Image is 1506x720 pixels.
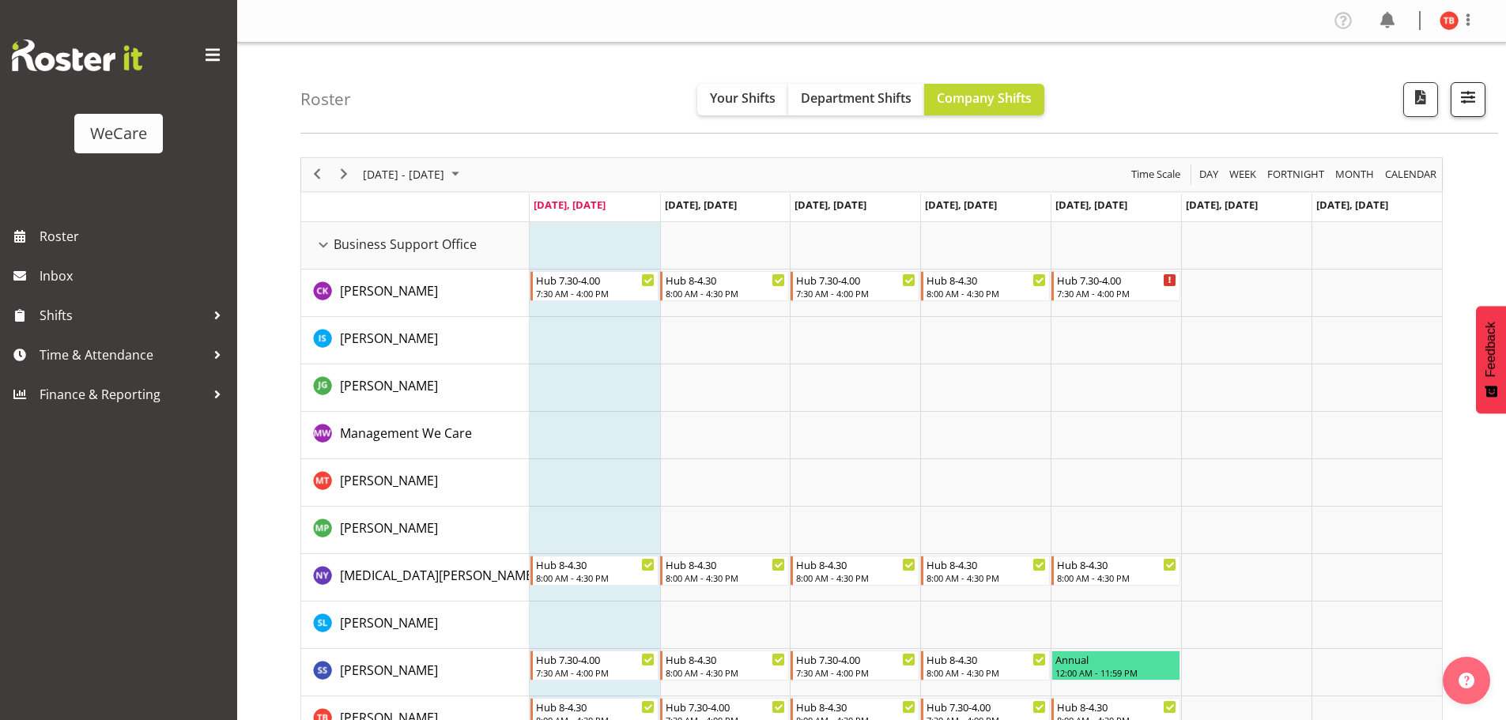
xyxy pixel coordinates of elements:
[666,651,785,667] div: Hub 8-4.30
[921,271,1050,301] div: Chloe Kim"s event - Hub 8-4.30 Begin From Thursday, October 9, 2025 at 8:00:00 AM GMT+13:00 Ends ...
[1057,571,1176,584] div: 8:00 AM - 4:30 PM
[536,287,655,300] div: 7:30 AM - 4:00 PM
[340,424,472,442] span: Management We Care
[301,459,530,507] td: Michelle Thomas resource
[710,89,776,107] span: Your Shifts
[536,699,655,714] div: Hub 8-4.30
[1130,164,1182,184] span: Time Scale
[924,84,1044,115] button: Company Shifts
[1055,651,1176,667] div: Annual
[40,224,229,248] span: Roster
[1476,306,1506,413] button: Feedback - Show survey
[360,164,466,184] button: October 2025
[666,571,785,584] div: 8:00 AM - 4:30 PM
[301,364,530,412] td: Janine Grundler resource
[796,556,915,572] div: Hub 8-4.30
[330,158,357,191] div: next period
[334,235,477,254] span: Business Support Office
[301,554,530,601] td: Nikita Yates resource
[796,666,915,679] div: 7:30 AM - 4:00 PM
[340,472,438,489] span: [PERSON_NAME]
[788,84,924,115] button: Department Shifts
[660,556,789,586] div: Nikita Yates"s event - Hub 8-4.30 Begin From Tuesday, October 7, 2025 at 8:00:00 AM GMT+13:00 End...
[340,282,438,300] span: [PERSON_NAME]
[927,272,1046,288] div: Hub 8-4.30
[1051,650,1180,680] div: Savita Savita"s event - Annual Begin From Friday, October 10, 2025 at 12:00:00 AM GMT+13:00 Ends ...
[1227,164,1259,184] button: Timeline Week
[334,164,355,184] button: Next
[301,222,530,270] td: Business Support Office resource
[301,270,530,317] td: Chloe Kim resource
[1057,287,1176,300] div: 7:30 AM - 4:00 PM
[1403,82,1438,117] button: Download a PDF of the roster according to the set date range.
[357,158,469,191] div: October 06 - 12, 2025
[340,329,438,348] a: [PERSON_NAME]
[927,571,1046,584] div: 8:00 AM - 4:30 PM
[1129,164,1183,184] button: Time Scale
[536,556,655,572] div: Hub 8-4.30
[791,650,919,680] div: Savita Savita"s event - Hub 7.30-4.00 Begin From Wednesday, October 8, 2025 at 7:30:00 AM GMT+13:...
[666,272,785,288] div: Hub 8-4.30
[340,424,472,443] a: Management We Care
[534,198,606,212] span: [DATE], [DATE]
[937,89,1032,107] span: Company Shifts
[1186,198,1258,212] span: [DATE], [DATE]
[697,84,788,115] button: Your Shifts
[1197,164,1221,184] button: Timeline Day
[300,90,351,108] h4: Roster
[1334,164,1376,184] span: Month
[1055,198,1127,212] span: [DATE], [DATE]
[1316,198,1388,212] span: [DATE], [DATE]
[796,699,915,714] div: Hub 8-4.30
[1051,271,1180,301] div: Chloe Kim"s event - Hub 7.30-4.00 Begin From Friday, October 10, 2025 at 7:30:00 AM GMT+13:00 End...
[1228,164,1258,184] span: Week
[1265,164,1327,184] button: Fortnight
[340,471,438,490] a: [PERSON_NAME]
[301,317,530,364] td: Isabel Simcox resource
[796,272,915,288] div: Hub 7.30-4.00
[361,164,446,184] span: [DATE] - [DATE]
[530,556,659,586] div: Nikita Yates"s event - Hub 8-4.30 Begin From Monday, October 6, 2025 at 8:00:00 AM GMT+13:00 Ends...
[660,650,789,680] div: Savita Savita"s event - Hub 8-4.30 Begin From Tuesday, October 7, 2025 at 8:00:00 AM GMT+13:00 En...
[796,571,915,584] div: 8:00 AM - 4:30 PM
[796,287,915,300] div: 7:30 AM - 4:00 PM
[666,556,785,572] div: Hub 8-4.30
[1451,82,1485,117] button: Filter Shifts
[340,661,438,680] a: [PERSON_NAME]
[1383,164,1438,184] span: calendar
[340,614,438,631] span: [PERSON_NAME]
[921,650,1050,680] div: Savita Savita"s event - Hub 8-4.30 Begin From Thursday, October 9, 2025 at 8:00:00 AM GMT+13:00 E...
[340,330,438,347] span: [PERSON_NAME]
[666,699,785,714] div: Hub 7.30-4.00
[12,40,142,71] img: Rosterit website logo
[1057,272,1176,288] div: Hub 7.30-4.00
[927,556,1046,572] div: Hub 8-4.30
[536,571,655,584] div: 8:00 AM - 4:30 PM
[307,164,328,184] button: Previous
[304,158,330,191] div: previous period
[340,281,438,300] a: [PERSON_NAME]
[340,613,438,632] a: [PERSON_NAME]
[1057,556,1176,572] div: Hub 8-4.30
[340,376,438,395] a: [PERSON_NAME]
[1333,164,1377,184] button: Timeline Month
[925,198,997,212] span: [DATE], [DATE]
[301,507,530,554] td: Millie Pumphrey resource
[1440,11,1459,30] img: tyla-boyd11707.jpg
[1057,699,1176,714] div: Hub 8-4.30
[666,287,785,300] div: 8:00 AM - 4:30 PM
[301,601,530,649] td: Sarah Lamont resource
[40,343,206,367] span: Time & Attendance
[666,666,785,679] div: 8:00 AM - 4:30 PM
[301,649,530,696] td: Savita Savita resource
[1484,322,1498,377] span: Feedback
[665,198,737,212] span: [DATE], [DATE]
[340,662,438,679] span: [PERSON_NAME]
[791,556,919,586] div: Nikita Yates"s event - Hub 8-4.30 Begin From Wednesday, October 8, 2025 at 8:00:00 AM GMT+13:00 E...
[340,567,537,584] span: [MEDICAL_DATA][PERSON_NAME]
[340,518,438,537] a: [PERSON_NAME]
[1459,673,1474,688] img: help-xxl-2.png
[536,666,655,679] div: 7:30 AM - 4:00 PM
[340,519,438,537] span: [PERSON_NAME]
[660,271,789,301] div: Chloe Kim"s event - Hub 8-4.30 Begin From Tuesday, October 7, 2025 at 8:00:00 AM GMT+13:00 Ends A...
